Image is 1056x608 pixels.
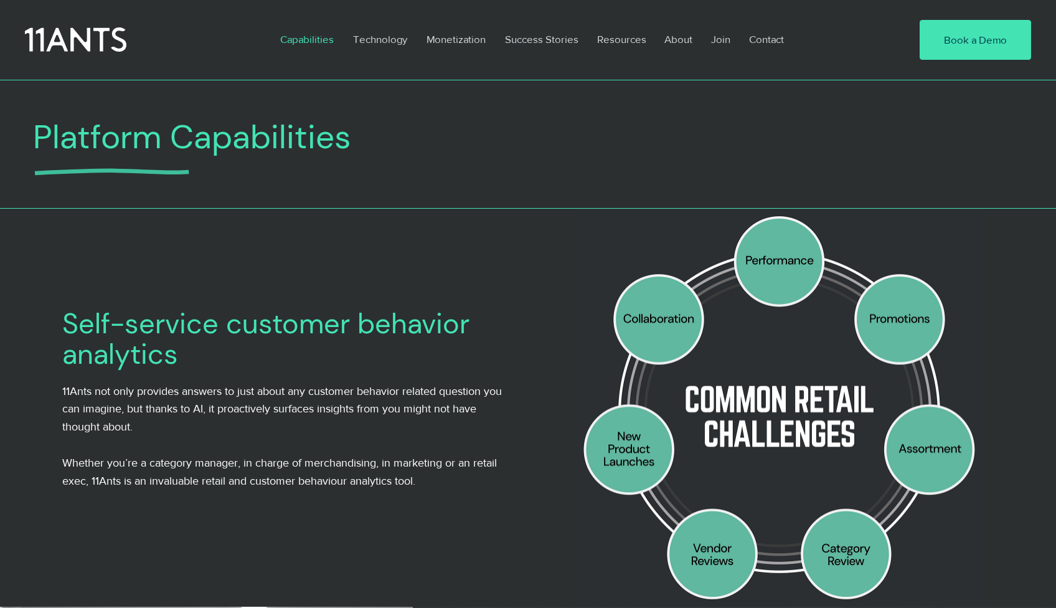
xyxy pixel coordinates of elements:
span: Self-service customer behavior analytics [62,305,469,373]
a: Monetization [417,25,496,54]
p: Monetization [420,25,492,54]
p: Capabilities [274,25,340,54]
a: Success Stories [496,25,588,54]
a: Technology [344,25,417,54]
span: Book a Demo [944,32,1007,47]
p: About [658,25,699,54]
a: Capabilities [271,25,344,54]
a: About [655,25,702,54]
a: Resources [588,25,655,54]
span: Whether you’re a category manager, in charge of merchandising, in marketing or an retail exec, 11... [62,457,497,487]
p: Join [705,25,737,54]
a: Contact [740,25,794,54]
p: Success Stories [499,25,585,54]
a: Book a Demo [920,20,1031,60]
span: 11Ants not only provides answers to just about any customer behavior related question you can ima... [62,385,502,434]
a: Join [702,25,740,54]
p: Technology [347,25,413,54]
p: Contact [743,25,790,54]
span: Platform Capabilities [33,115,351,158]
img: 11ants diagram_2x.png [550,209,1008,607]
nav: Site [271,25,882,54]
p: Resources [591,25,653,54]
